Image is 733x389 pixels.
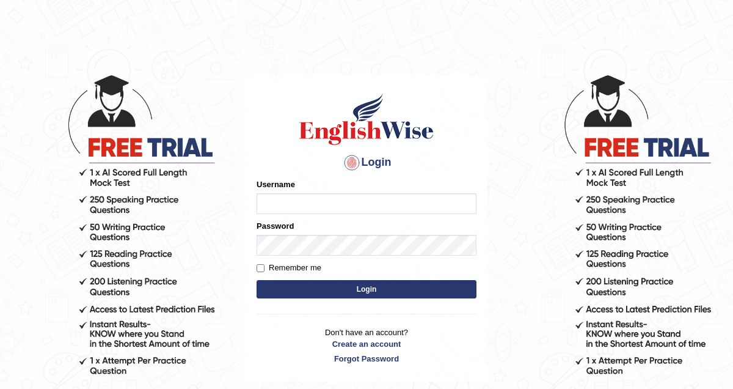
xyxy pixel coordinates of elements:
label: Remember me [257,262,321,274]
p: Don't have an account? [257,327,476,365]
img: Logo of English Wise sign in for intelligent practice with AI [297,92,436,147]
input: Remember me [257,264,264,272]
h4: Login [257,153,476,172]
label: Password [257,220,294,232]
a: Create an account [257,338,476,350]
label: Username [257,179,295,190]
button: Login [257,280,476,298]
a: Forgot Password [257,353,476,365]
